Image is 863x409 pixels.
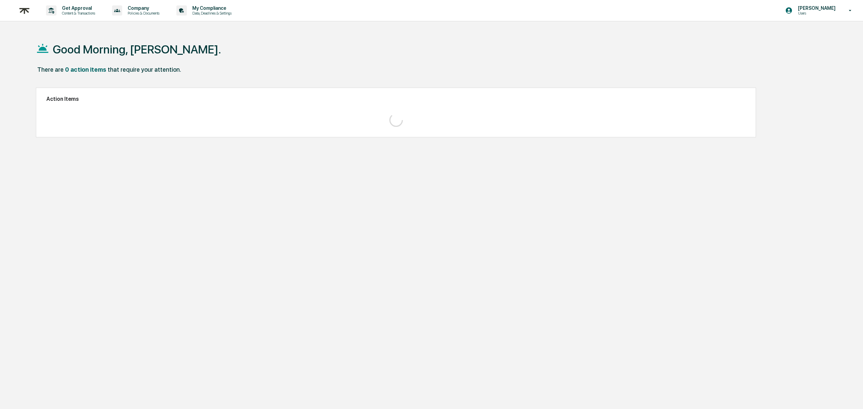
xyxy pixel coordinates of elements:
[793,11,839,16] p: Users
[57,11,99,16] p: Content & Transactions
[793,5,839,11] p: [PERSON_NAME]
[65,66,106,73] div: 0 action items
[57,5,99,11] p: Get Approval
[122,11,163,16] p: Policies & Documents
[46,96,746,102] h2: Action Items
[108,66,181,73] div: that require your attention.
[53,43,221,56] h1: Good Morning, [PERSON_NAME].
[187,11,235,16] p: Data, Deadlines & Settings
[122,5,163,11] p: Company
[37,66,64,73] div: There are
[187,5,235,11] p: My Compliance
[16,2,33,19] img: logo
